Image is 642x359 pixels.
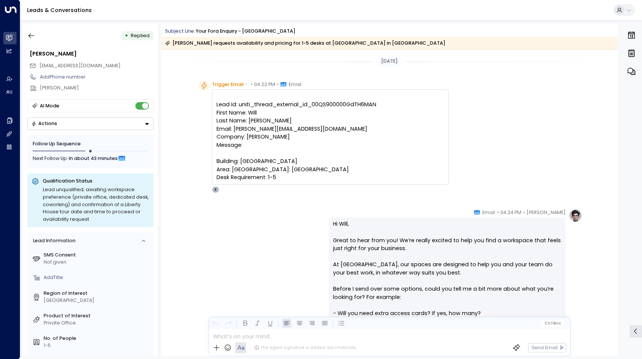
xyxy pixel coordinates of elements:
[551,321,553,326] span: |
[27,118,153,130] div: Button group with a nested menu
[497,209,499,216] span: •
[31,121,57,127] div: Actions
[43,186,149,223] div: Lead unqualified; awaiting workspace preference (private office, dedicated desk, coworking) and c...
[544,321,561,326] span: Cc Bcc
[165,39,445,47] div: [PERSON_NAME] requests availability and pricing for 1-5 desks at [GEOGRAPHIC_DATA] in [GEOGRAPHIC...
[212,186,219,193] div: E
[379,57,400,66] div: [DATE]
[542,320,564,326] button: Cc|Bcc
[245,81,247,88] span: •
[482,209,495,216] span: Email
[211,319,220,328] button: Undo
[254,81,275,88] span: 04:22 PM
[69,154,118,163] span: In about 43 minutes
[44,335,151,342] label: No. of People
[254,345,356,351] div: The agent signature is added automatically
[500,209,521,216] span: 04:24 PM
[569,209,582,222] img: profile-logo.png
[33,141,148,148] div: Follow Up Sequence
[44,297,151,304] div: [GEOGRAPHIC_DATA]
[217,101,444,182] pre: Lead Id: uniti_thread_external_id_00QS900000GdTH6MAN First Name: Will Last Name: [PERSON_NAME] Em...
[277,81,279,88] span: •
[289,81,301,88] span: Email
[30,50,153,58] div: [PERSON_NAME]
[131,32,150,39] span: Replied
[40,84,153,92] div: [PERSON_NAME]
[33,154,148,163] div: Next Follow Up:
[165,28,195,34] span: Subject Line:
[39,62,121,69] span: ranjit.brainch+4@theofficegroup.com
[44,342,151,349] div: 1-5
[27,118,153,130] button: Actions
[44,274,151,281] div: AddTitle
[30,237,75,244] div: Lead Information
[44,320,151,327] div: Private Office
[44,312,151,320] label: Product of Interest
[125,30,128,42] div: •
[27,6,92,14] a: Leads & Conversations
[44,290,151,297] label: Region of Interest
[212,81,244,88] span: Trigger Email
[44,259,151,266] div: Not given
[251,81,253,88] span: •
[527,209,566,216] span: [PERSON_NAME]
[44,252,151,259] label: SMS Consent
[40,102,59,110] div: AI Mode
[196,28,295,35] div: Your Fora Enquiry - [GEOGRAPHIC_DATA]
[40,74,153,81] div: AddPhone number
[523,209,525,216] span: •
[43,178,149,184] p: Qualification Status
[224,319,233,328] button: Redo
[39,62,121,69] span: [EMAIL_ADDRESS][DOMAIN_NAME]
